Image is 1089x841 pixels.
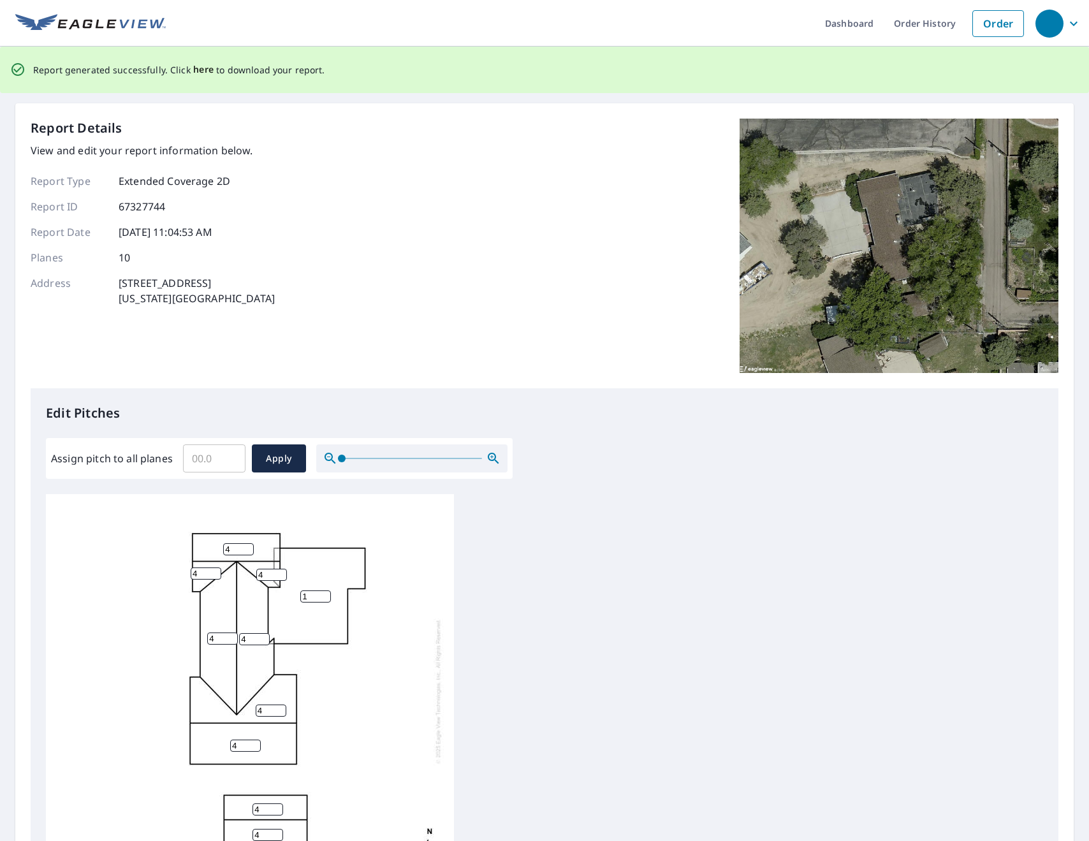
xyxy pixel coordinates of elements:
p: Report Details [31,119,122,138]
p: [DATE] 11:04:53 AM [119,224,212,240]
button: here [193,62,214,78]
p: Report ID [31,199,107,214]
p: Edit Pitches [46,404,1043,423]
p: Extended Coverage 2D [119,173,230,189]
input: 00.0 [183,441,245,476]
p: Planes [31,250,107,265]
p: Report generated successfully. Click to download your report. [33,62,325,78]
span: Apply [262,451,296,467]
p: 10 [119,250,130,265]
p: Report Date [31,224,107,240]
button: Apply [252,444,306,472]
a: Order [972,10,1024,37]
p: Address [31,275,107,306]
img: EV Logo [15,14,166,33]
p: Report Type [31,173,107,189]
img: Top image [740,119,1058,374]
p: 67327744 [119,199,165,214]
label: Assign pitch to all planes [51,451,173,466]
p: [STREET_ADDRESS] [US_STATE][GEOGRAPHIC_DATA] [119,275,275,306]
p: View and edit your report information below. [31,143,275,158]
